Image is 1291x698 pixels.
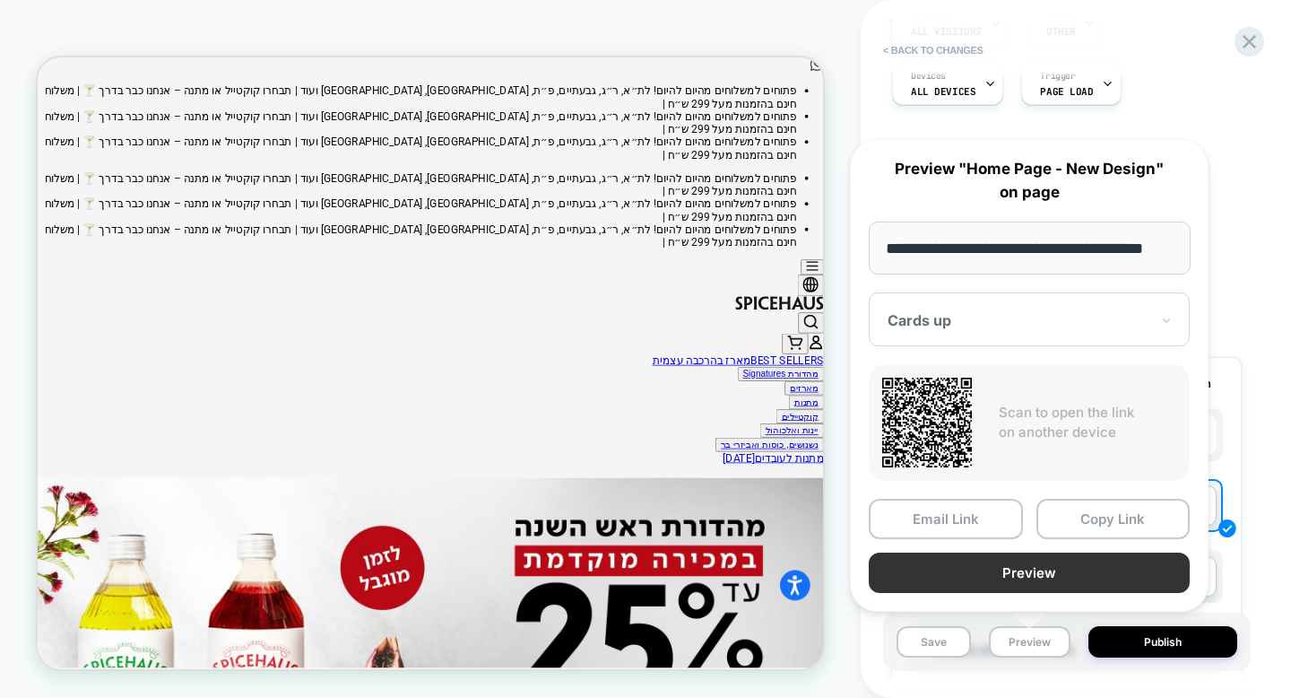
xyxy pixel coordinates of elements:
[904,507,1048,526] button: נשנושים, כוסות ואביזרי בר
[1036,499,1191,539] button: Copy Link
[1009,453,1041,467] a: מתנות
[897,626,971,658] button: Save
[984,469,1048,488] button: קוקטיילים
[992,472,1041,485] a: קוקטיילים
[970,491,1041,504] a: יינות ואלכוהול
[819,396,950,413] a: מארז בהרכבה עצמית
[911,70,946,83] span: Devices
[992,368,1027,396] button: Cart
[1003,434,1041,448] a: מארזים
[940,415,1041,429] a: מהדורת Signatures
[999,403,1176,443] p: Scan to open the link on another device
[911,25,982,38] span: All Visitors
[914,526,956,543] a: [DATE]
[950,396,1048,413] a: BEST SELLERS
[874,36,992,65] button: < Back to changes
[869,553,1190,593] button: Preview
[911,510,1041,523] a: נשנושים, כוסות ואביזרי בר
[1088,626,1237,658] button: Publish
[933,413,1048,432] button: מהדורת Signatures
[1001,450,1048,469] button: מתנות
[1040,85,1093,98] span: Page Load
[869,499,1023,539] button: Email Link
[1040,70,1075,83] span: Trigger
[1018,269,1048,290] button: Menu
[869,158,1190,204] p: Preview "Home Page - New Design" on page
[963,488,1048,507] button: יינות ואלכוהול
[956,526,1048,543] a: מתנות לעובדים
[989,626,1070,658] button: Preview
[996,432,1048,450] button: מארזים
[911,85,975,98] span: ALL DEVICES
[1218,519,1236,537] img: edit
[1046,25,1076,38] span: OTHER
